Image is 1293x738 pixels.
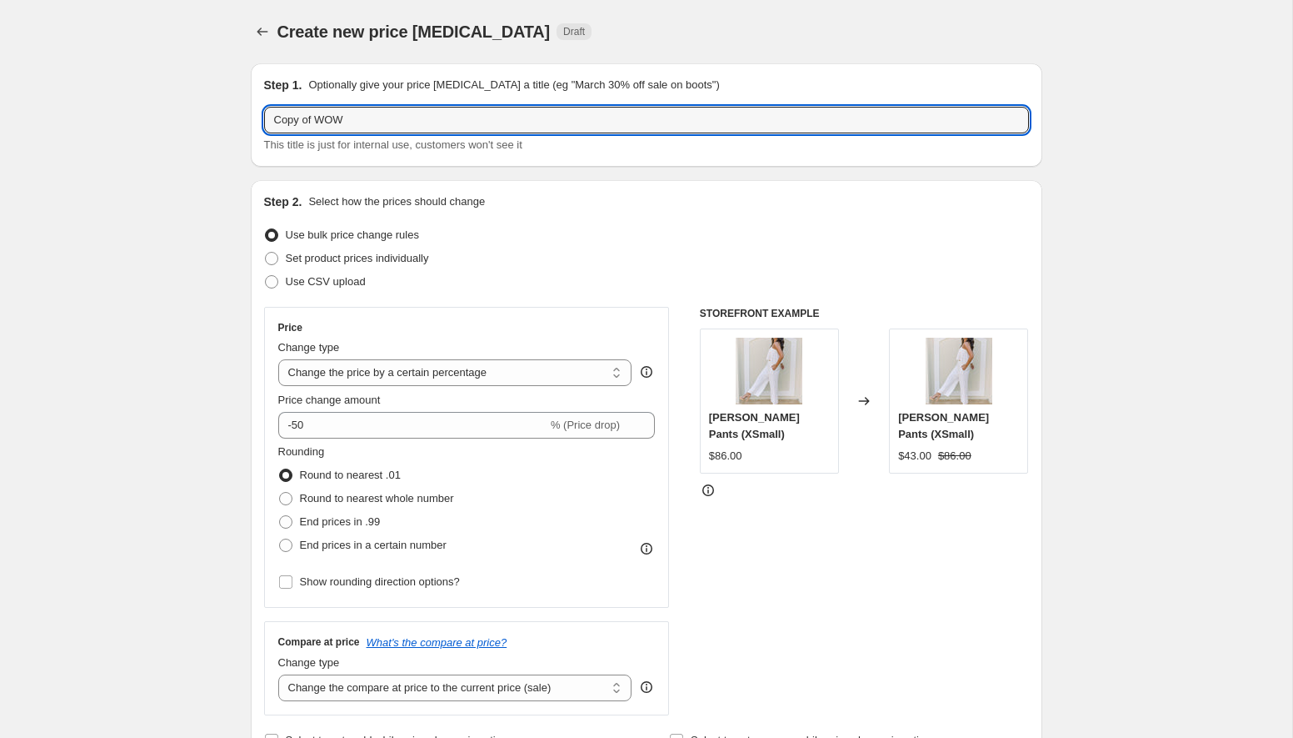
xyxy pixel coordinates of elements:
[278,445,325,458] span: Rounding
[700,307,1029,320] h6: STOREFRONT EXAMPLE
[563,25,585,38] span: Draft
[367,636,507,649] button: What's the compare at price?
[898,448,931,464] div: $43.00
[286,252,429,264] span: Set product prices individually
[709,411,800,440] span: [PERSON_NAME] Pants (XSmall)
[286,275,366,288] span: Use CSV upload
[300,469,401,481] span: Round to nearest .01
[300,515,381,528] span: End prices in .99
[278,656,340,669] span: Change type
[277,23,551,41] span: Create new price [MEDICAL_DATA]
[551,419,620,431] span: % (Price drop)
[709,448,742,464] div: $86.00
[264,77,302,93] h2: Step 1.
[938,448,971,464] strike: $86.00
[898,411,989,440] span: [PERSON_NAME] Pants (XSmall)
[300,492,454,505] span: Round to nearest whole number
[278,394,381,406] span: Price change amount
[300,539,447,551] span: End prices in a certain number
[278,635,360,649] h3: Compare at price
[926,338,992,404] img: 249a1363_80x.jpg
[638,364,655,380] div: help
[308,77,719,93] p: Optionally give your price [MEDICAL_DATA] a title (eg "March 30% off sale on boots")
[286,228,419,241] span: Use bulk price change rules
[300,575,460,588] span: Show rounding direction options?
[638,679,655,695] div: help
[278,341,340,354] span: Change type
[264,193,302,210] h2: Step 2.
[308,193,485,210] p: Select how the prices should change
[278,412,547,439] input: -15
[278,321,302,334] h3: Price
[264,138,522,151] span: This title is just for internal use, customers won't see it
[251,20,274,43] button: Price change jobs
[736,338,802,404] img: 249a1363_80x.jpg
[264,107,1029,133] input: 30% off holiday sale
